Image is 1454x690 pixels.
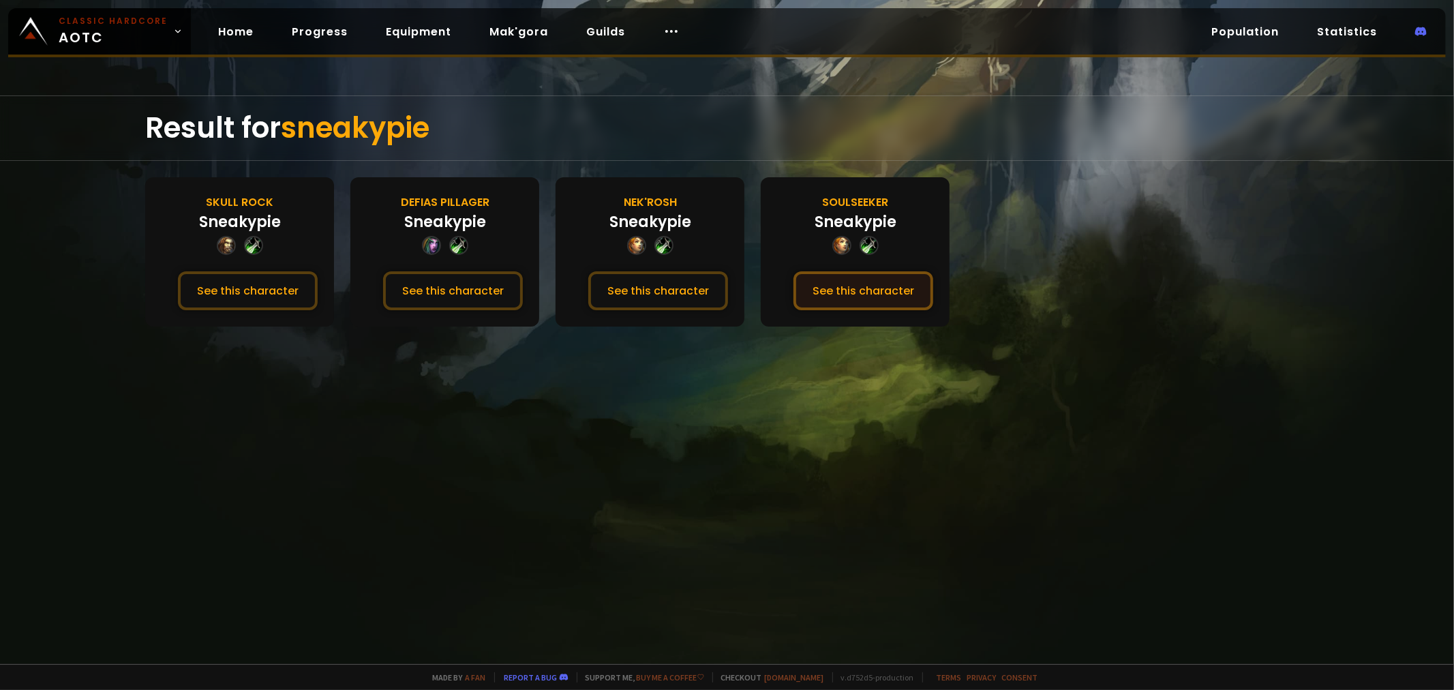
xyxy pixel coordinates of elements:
span: v. d752d5 - production [832,672,914,682]
small: Classic Hardcore [59,15,168,27]
a: Equipment [375,18,462,46]
a: Terms [937,672,962,682]
div: Sneakypie [815,211,896,233]
button: See this character [588,271,728,310]
a: Privacy [967,672,997,682]
a: Guilds [575,18,636,46]
button: See this character [178,271,318,310]
div: Soulseeker [822,194,888,211]
a: Progress [281,18,359,46]
span: Made by [425,672,486,682]
span: Checkout [712,672,824,682]
a: Report a bug [504,672,558,682]
div: Skull Rock [206,194,273,211]
span: AOTC [59,15,168,48]
a: Home [207,18,264,46]
a: [DOMAIN_NAME] [765,672,824,682]
a: Population [1200,18,1290,46]
div: Result for [145,96,1308,160]
span: Support me, [577,672,704,682]
div: Nek'Rosh [624,194,677,211]
div: Sneakypie [199,211,281,233]
div: Sneakypie [609,211,691,233]
a: a fan [466,672,486,682]
a: Buy me a coffee [637,672,704,682]
a: Consent [1002,672,1038,682]
a: Mak'gora [479,18,559,46]
span: sneakypie [281,108,429,148]
button: See this character [793,271,933,310]
div: Sneakypie [404,211,486,233]
a: Statistics [1306,18,1388,46]
div: Defias Pillager [401,194,489,211]
button: See this character [383,271,523,310]
a: Classic HardcoreAOTC [8,8,191,55]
